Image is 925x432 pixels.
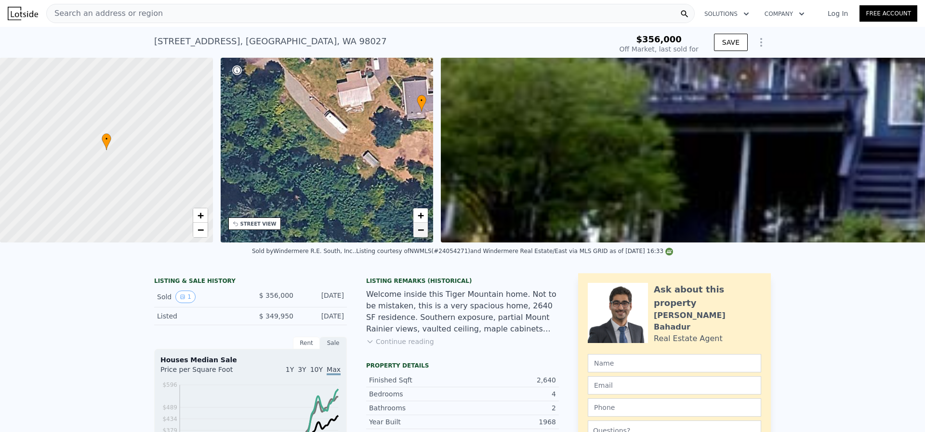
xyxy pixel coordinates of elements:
div: Year Built [369,417,462,427]
button: View historical data [175,291,196,303]
div: STREET VIEW [240,220,277,228]
span: 10Y [310,366,323,373]
span: $ 356,000 [259,292,293,299]
div: Welcome inside this Tiger Mountain home. Not to be mistaken, this is a very spacious home, 2640 S... [366,289,559,335]
button: SAVE [714,34,748,51]
a: Zoom out [193,223,208,237]
span: 3Y [298,366,306,373]
img: NWMLS Logo [665,248,673,255]
span: − [197,224,203,236]
div: 1968 [462,417,556,427]
div: Bedrooms [369,389,462,399]
span: • [102,135,111,143]
button: Solutions [697,5,757,23]
div: Rent [293,337,320,349]
div: Off Market, last sold for [620,44,699,54]
div: Real Estate Agent [654,333,723,344]
div: Sold [157,291,243,303]
button: Continue reading [366,337,434,346]
div: [DATE] [301,291,344,303]
span: + [197,209,203,221]
span: Search an address or region [47,8,163,19]
span: 1Y [286,366,294,373]
div: [DATE] [301,311,344,321]
div: Listing courtesy of NWMLS (#24054271) and Windermere Real Estate/East via MLS GRID as of [DATE] 1... [356,248,673,254]
div: Ask about this property [654,283,761,310]
a: Free Account [859,5,917,22]
div: Houses Median Sale [160,355,341,365]
input: Phone [588,398,761,417]
span: $ 349,950 [259,312,293,320]
tspan: $434 [162,416,177,422]
span: Max [327,366,341,375]
div: Property details [366,362,559,369]
div: Sold by Windermere R.E. South, Inc. . [252,248,356,254]
span: $356,000 [636,34,682,44]
div: Sale [320,337,347,349]
span: • [417,96,426,105]
div: Bathrooms [369,403,462,413]
tspan: $489 [162,404,177,411]
button: Show Options [752,33,771,52]
a: Zoom out [413,223,428,237]
a: Zoom in [413,208,428,223]
input: Email [588,376,761,394]
div: Listing Remarks (Historical) [366,277,559,285]
div: Finished Sqft [369,375,462,385]
div: [STREET_ADDRESS] , [GEOGRAPHIC_DATA] , WA 98027 [154,35,387,48]
tspan: $596 [162,381,177,388]
div: 4 [462,389,556,399]
a: Log In [816,9,859,18]
div: • [417,95,426,112]
div: [PERSON_NAME] Bahadur [654,310,761,333]
div: Listed [157,311,243,321]
a: Zoom in [193,208,208,223]
div: • [102,133,111,150]
span: − [418,224,424,236]
button: Company [757,5,812,23]
div: LISTING & SALE HISTORY [154,277,347,287]
div: Price per Square Foot [160,365,251,380]
input: Name [588,354,761,372]
div: 2 [462,403,556,413]
img: Lotside [8,7,38,20]
span: + [418,209,424,221]
div: 2,640 [462,375,556,385]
